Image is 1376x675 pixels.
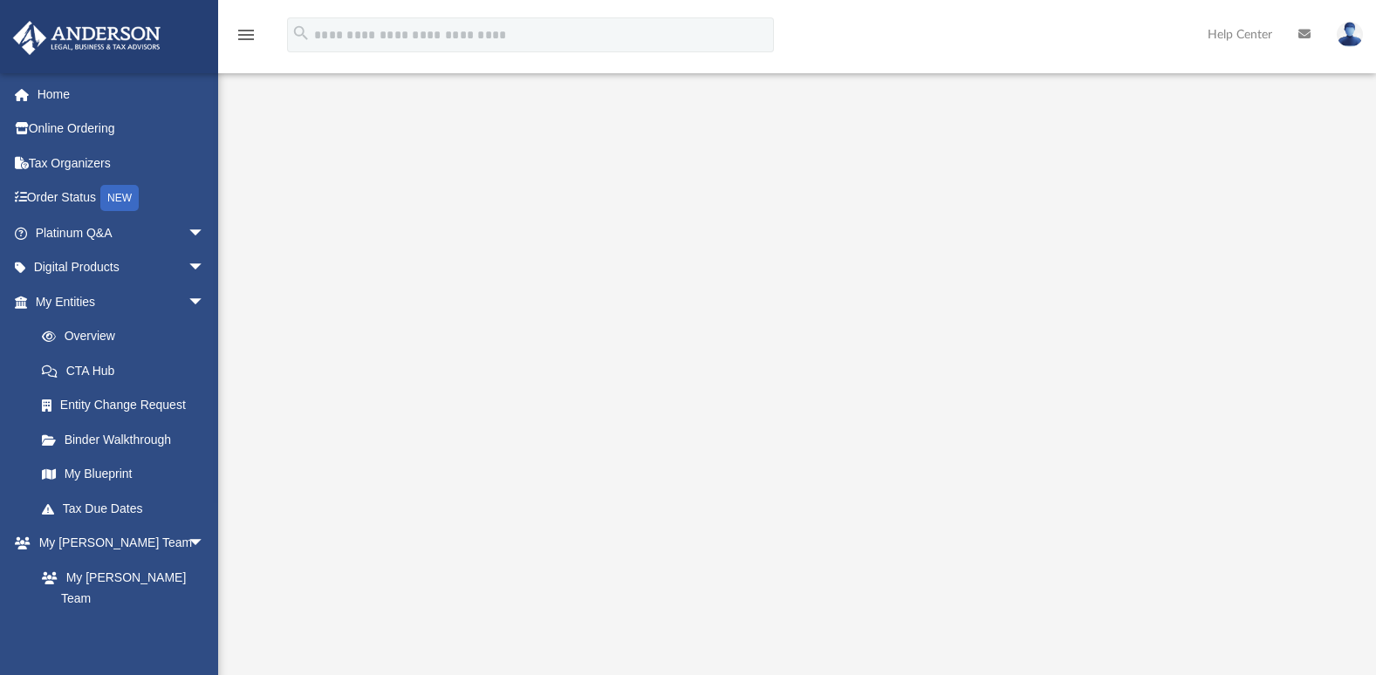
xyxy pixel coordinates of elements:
[12,112,231,147] a: Online Ordering
[1337,22,1363,47] img: User Pic
[236,33,257,45] a: menu
[24,422,231,457] a: Binder Walkthrough
[24,388,231,423] a: Entity Change Request
[24,319,231,354] a: Overview
[236,24,257,45] i: menu
[12,77,231,112] a: Home
[12,284,231,319] a: My Entitiesarrow_drop_down
[24,491,231,526] a: Tax Due Dates
[12,215,231,250] a: Platinum Q&Aarrow_drop_down
[188,526,222,562] span: arrow_drop_down
[12,250,231,285] a: Digital Productsarrow_drop_down
[188,284,222,320] span: arrow_drop_down
[24,616,222,672] a: [PERSON_NAME] System
[188,215,222,251] span: arrow_drop_down
[12,146,231,181] a: Tax Organizers
[12,526,222,561] a: My [PERSON_NAME] Teamarrow_drop_down
[8,21,166,55] img: Anderson Advisors Platinum Portal
[100,185,139,211] div: NEW
[188,250,222,286] span: arrow_drop_down
[24,457,222,492] a: My Blueprint
[24,560,214,616] a: My [PERSON_NAME] Team
[291,24,311,43] i: search
[24,353,231,388] a: CTA Hub
[12,181,231,216] a: Order StatusNEW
